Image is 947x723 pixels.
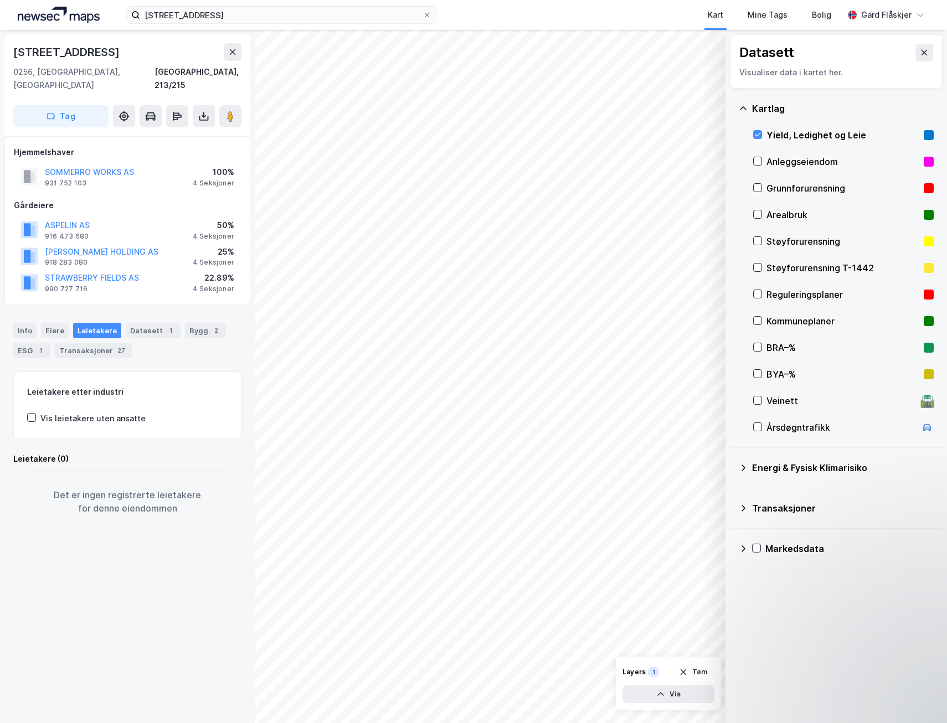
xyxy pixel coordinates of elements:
input: Søk på adresse, matrikkel, gårdeiere, leietakere eller personer [140,7,423,23]
button: Vis [622,685,714,703]
div: Grunnforurensning [766,182,919,195]
div: 100% [193,166,234,179]
div: Støyforurensning [766,235,919,248]
div: Energi & Fysisk Klimarisiko [752,461,934,474]
div: 4 Seksjoner [193,179,234,188]
div: 1 [35,345,46,356]
div: Transaksjoner [752,502,934,515]
div: 916 473 680 [45,232,89,241]
div: Gard Flåskjer [861,8,912,22]
div: Anleggseiendom [766,155,919,168]
div: 25% [193,245,234,259]
button: Tøm [672,663,714,681]
div: Reguleringsplaner [766,288,919,301]
div: BRA–% [766,341,919,354]
div: Info [13,323,37,338]
div: Yield, Ledighet og Leie [766,128,919,142]
div: 4 Seksjoner [193,232,234,241]
div: Mine Tags [748,8,788,22]
button: Tag [13,105,109,127]
div: Kart [708,8,723,22]
div: Årsdøgntrafikk [766,421,916,434]
div: Hjemmelshaver [14,146,241,159]
div: 4 Seksjoner [193,285,234,293]
div: 2 [210,325,222,336]
div: Markedsdata [765,542,934,555]
div: Vis leietakere uten ansatte [40,412,146,425]
div: 931 752 103 [45,179,86,188]
div: Visualiser data i kartet her. [739,66,933,79]
div: 27 [115,345,127,356]
div: 0256, [GEOGRAPHIC_DATA], [GEOGRAPHIC_DATA] [13,65,155,92]
div: ESG [13,343,50,358]
div: Kartlag [752,102,934,115]
div: Bolig [812,8,831,22]
div: Arealbruk [766,208,919,221]
div: Leietakere (0) [13,452,241,466]
div: Datasett [126,323,181,338]
div: [GEOGRAPHIC_DATA], 213/215 [155,65,241,92]
div: 918 283 080 [45,258,88,267]
div: 990 727 716 [45,285,88,293]
div: Transaksjoner [55,343,132,358]
div: BYA–% [766,368,919,381]
div: 🛣️ [920,394,935,408]
div: Støyforurensning T-1442 [766,261,919,275]
div: Datasett [739,44,794,61]
div: Leietakere [73,323,121,338]
div: 50% [193,219,234,232]
div: Veinett [766,394,916,407]
img: logo.a4113a55bc3d86da70a041830d287a7e.svg [18,7,100,23]
div: [STREET_ADDRESS] [13,43,122,61]
div: 4 Seksjoner [193,258,234,267]
div: Layers [622,668,646,676]
div: 22.89% [193,271,234,285]
div: Bygg [185,323,226,338]
div: 1 [648,667,659,678]
div: Kommuneplaner [766,314,919,328]
div: Gårdeiere [14,199,241,212]
div: Det er ingen registrerte leietakere for denne eiendommen [27,470,228,533]
div: Eiere [41,323,69,338]
div: 1 [165,325,176,336]
div: Leietakere etter industri [27,385,228,399]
